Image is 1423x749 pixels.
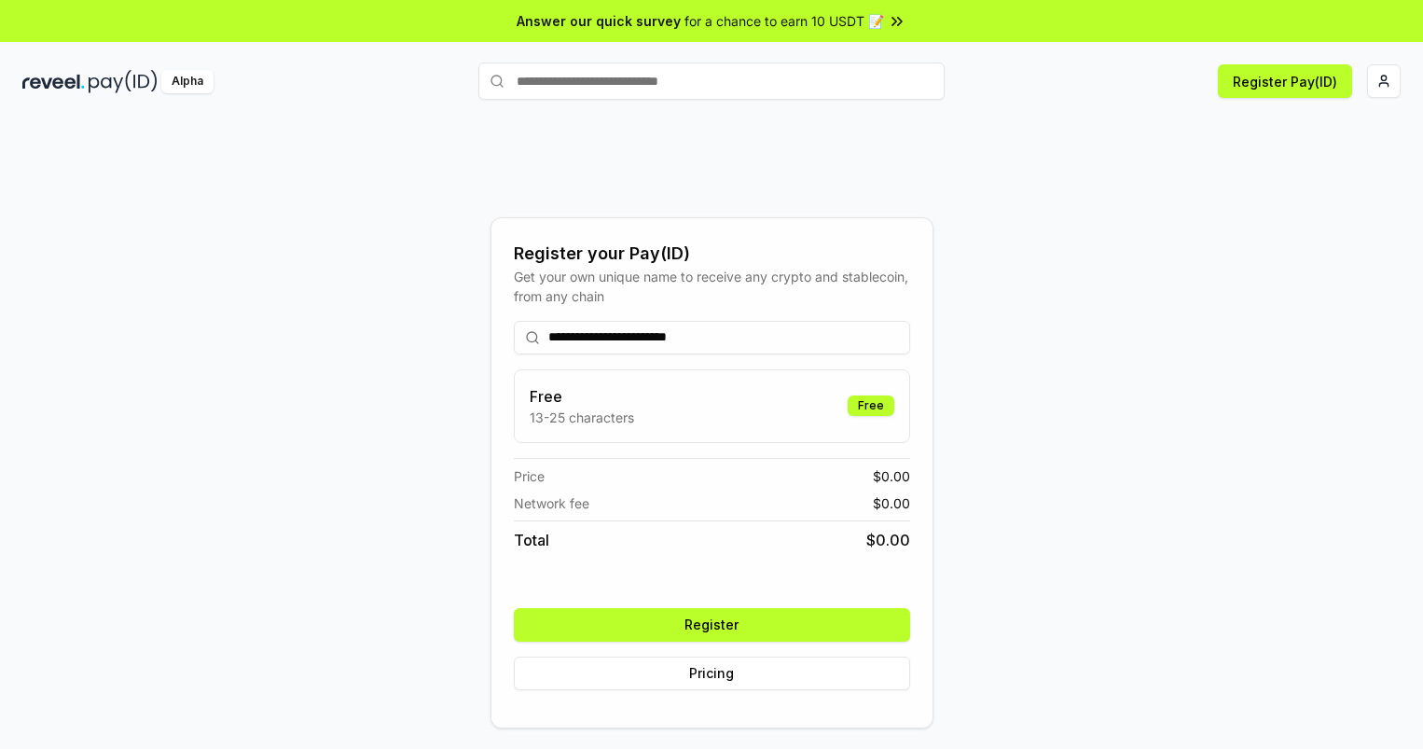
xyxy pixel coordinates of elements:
[514,493,589,513] span: Network fee
[514,267,910,306] div: Get your own unique name to receive any crypto and stablecoin, from any chain
[514,466,545,486] span: Price
[530,385,634,408] h3: Free
[89,70,158,93] img: pay_id
[514,608,910,642] button: Register
[514,657,910,690] button: Pricing
[514,529,549,551] span: Total
[1218,64,1352,98] button: Register Pay(ID)
[22,70,85,93] img: reveel_dark
[873,466,910,486] span: $ 0.00
[530,408,634,427] p: 13-25 characters
[684,11,884,31] span: for a chance to earn 10 USDT 📝
[517,11,681,31] span: Answer our quick survey
[161,70,214,93] div: Alpha
[514,241,910,267] div: Register your Pay(ID)
[848,395,894,416] div: Free
[866,529,910,551] span: $ 0.00
[873,493,910,513] span: $ 0.00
